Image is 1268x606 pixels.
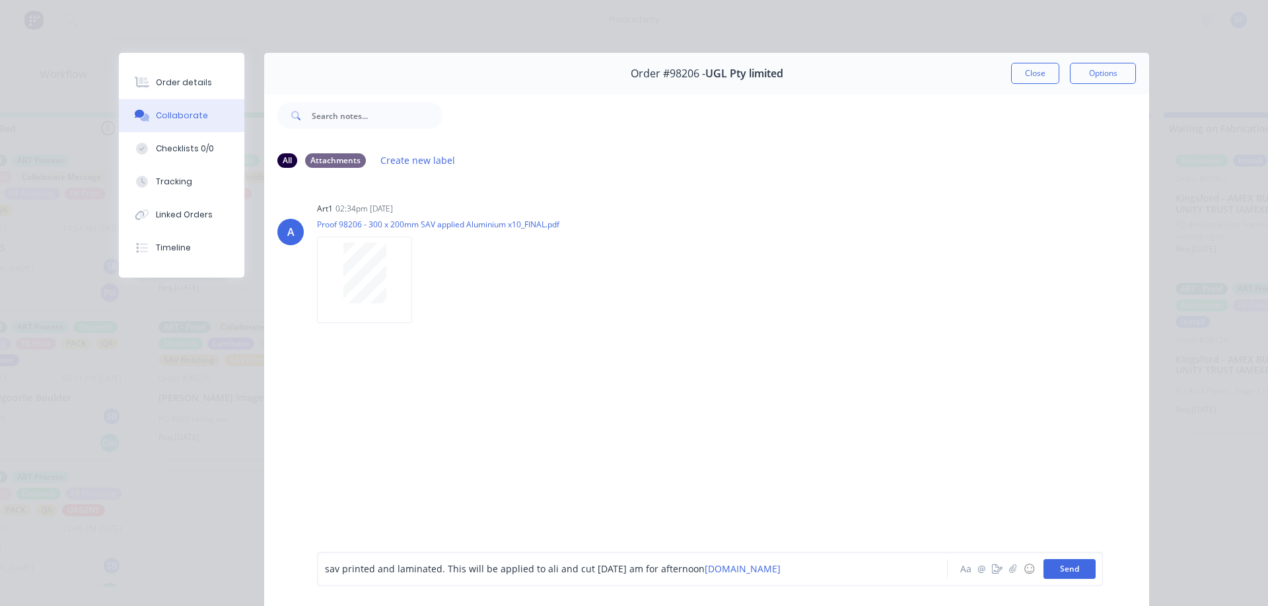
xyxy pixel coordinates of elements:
button: Create new label [374,151,462,169]
button: ☺ [1021,561,1037,577]
button: @ [973,561,989,577]
span: sav printed and laminated. This will be applied to ali and cut [DATE] am for afternoon [325,563,705,576]
div: All [277,153,297,168]
div: Order details [156,77,212,89]
button: Aa [958,561,973,577]
div: A [287,224,295,240]
button: Tracking [119,165,244,198]
button: Timeline [119,231,244,264]
p: Proof 98206 - 300 x 200mm SAV applied Aluminium x10_FINAL.pdf [317,219,559,230]
button: Collaborate [119,99,244,132]
div: Timeline [156,242,191,254]
span: Order #98206 - [631,67,705,80]
button: Order details [119,66,244,99]
button: Close [1011,63,1059,84]
button: Options [1070,63,1136,84]
button: Checklists 0/0 [119,132,244,165]
div: art1 [317,203,333,215]
button: Send [1043,559,1096,579]
span: UGL Pty limited [705,67,783,80]
button: Linked Orders [119,198,244,231]
span: [DOMAIN_NAME] [705,563,781,576]
div: Collaborate [156,110,208,122]
div: Attachments [305,153,366,168]
div: Tracking [156,176,192,188]
div: Checklists 0/0 [156,143,214,155]
input: Search notes... [312,102,442,129]
div: Linked Orders [156,209,213,221]
div: 02:34pm [DATE] [335,203,393,215]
